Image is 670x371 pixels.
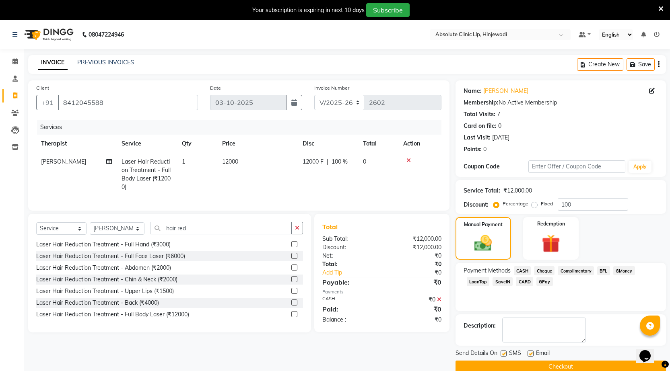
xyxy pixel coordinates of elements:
span: Complimentary [558,266,594,275]
iframe: chat widget [636,339,662,363]
div: ₹12,000.00 [382,243,447,252]
label: Date [210,84,221,92]
span: Send Details On [456,349,497,359]
div: Sub Total: [316,235,382,243]
label: Redemption [537,220,565,228]
div: Discount: [316,243,382,252]
div: Total Visits: [464,110,495,119]
div: ₹12,000.00 [503,187,532,195]
div: Last Visit: [464,133,491,142]
img: _gift.svg [536,232,566,255]
label: Fixed [541,200,553,207]
div: ₹0 [382,304,447,314]
span: GPay [536,277,553,286]
div: Name: [464,87,482,95]
div: ₹12,000.00 [382,235,447,243]
span: CARD [516,277,533,286]
th: Disc [298,135,358,153]
button: +91 [36,95,59,110]
div: Coupon Code [464,162,528,171]
th: Price [217,135,298,153]
div: Net: [316,252,382,260]
th: Service [117,135,177,153]
span: 0 [363,158,366,165]
th: Total [358,135,398,153]
span: CASH [514,266,531,275]
th: Therapist [36,135,117,153]
div: Total: [316,260,382,269]
span: Total [322,223,341,231]
div: Laser Hair Reduction Treatment - Back (₹4000) [36,299,159,307]
label: Manual Payment [464,221,503,228]
div: 7 [497,110,500,119]
span: 100 % [332,158,348,166]
span: 1 [182,158,185,165]
a: Add Tip [316,269,393,277]
span: Cheque [534,266,555,275]
span: [PERSON_NAME] [41,158,86,165]
div: Service Total: [464,187,500,195]
button: Subscribe [366,3,410,17]
div: ₹0 [382,277,447,287]
input: Search or Scan [150,222,292,234]
div: Description: [464,322,496,330]
div: Card on file: [464,122,497,130]
div: Payments [322,289,441,295]
span: SMS [509,349,521,359]
button: Apply [629,161,651,173]
input: Search by Name/Mobile/Email/Code [58,95,198,110]
a: INVOICE [38,55,68,70]
div: Your subscription is expiring in next 10 days [252,6,365,14]
span: Payment Methods [464,266,511,275]
label: Client [36,84,49,92]
div: ₹0 [382,316,447,324]
th: Action [398,135,441,153]
th: Qty [177,135,217,153]
button: Save [627,58,655,71]
div: 0 [498,122,501,130]
div: ₹0 [382,295,447,304]
span: BFL [597,266,610,275]
div: Services [37,120,447,135]
div: ₹0 [382,260,447,269]
div: Payable: [316,277,382,287]
div: 0 [483,145,487,154]
label: Percentage [503,200,528,207]
span: Email [536,349,550,359]
span: Laser Hair Reduction Treatment - Full Body Laser (₹12000) [122,158,171,191]
span: GMoney [613,266,635,275]
div: Laser Hair Reduction Treatment - Full Hand (₹3000) [36,240,171,249]
a: PREVIOUS INVOICES [77,59,134,66]
span: 12000 F [303,158,324,166]
button: Create New [577,58,623,71]
div: Membership: [464,98,499,107]
div: Balance : [316,316,382,324]
div: Laser Hair Reduction Treatment - Chin & Neck (₹2000) [36,275,177,284]
div: Laser Hair Reduction Treatment - Full Face Laser (₹6000) [36,252,185,260]
div: Discount: [464,201,489,209]
div: ₹0 [393,269,447,277]
div: CASH [316,295,382,304]
div: Laser Hair Reduction Treatment - Upper Lips (₹1500) [36,287,174,295]
img: _cash.svg [469,233,497,253]
span: 12000 [222,158,238,165]
label: Invoice Number [314,84,349,92]
div: No Active Membership [464,98,658,107]
a: [PERSON_NAME] [483,87,528,95]
input: Enter Offer / Coupon Code [528,160,626,173]
div: Laser Hair Reduction Treatment - Full Body Laser (₹12000) [36,310,189,319]
div: Points: [464,145,482,154]
img: logo [21,23,76,46]
b: 08047224946 [89,23,124,46]
div: Paid: [316,304,382,314]
span: LoanTap [467,277,490,286]
span: | [327,158,328,166]
div: Laser Hair Reduction Treatment - Abdomen (₹2000) [36,264,171,272]
span: SaveIN [493,277,513,286]
div: [DATE] [492,133,509,142]
div: ₹0 [382,252,447,260]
